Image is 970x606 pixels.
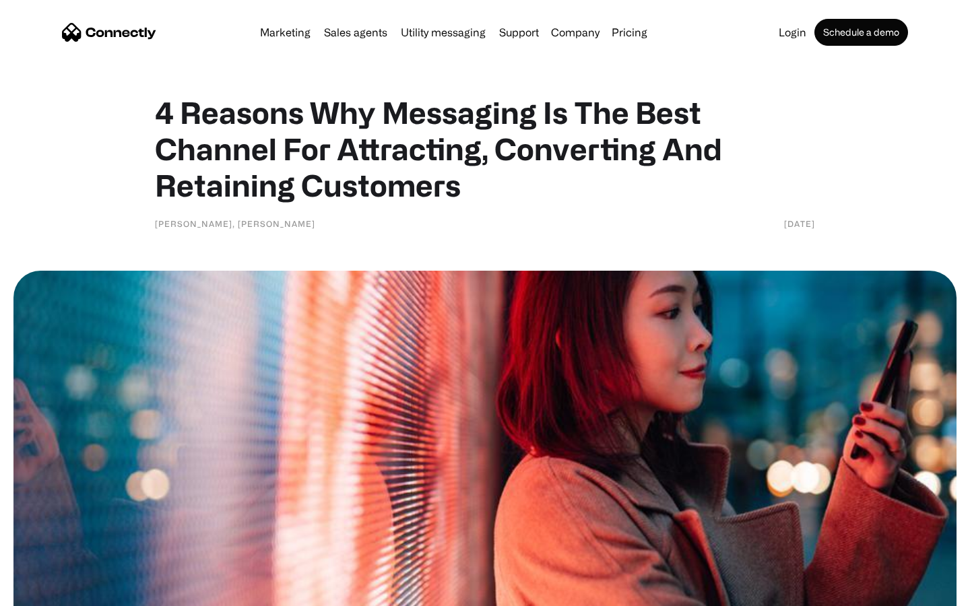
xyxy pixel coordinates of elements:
aside: Language selected: English [13,582,81,601]
div: Company [547,23,604,42]
a: home [62,22,156,42]
div: [PERSON_NAME], [PERSON_NAME] [155,217,315,230]
a: Utility messaging [395,27,491,38]
div: [DATE] [784,217,815,230]
a: Sales agents [319,27,393,38]
a: Pricing [606,27,653,38]
ul: Language list [27,582,81,601]
div: Company [551,23,600,42]
a: Support [494,27,544,38]
h1: 4 Reasons Why Messaging Is The Best Channel For Attracting, Converting And Retaining Customers [155,94,815,203]
a: Login [773,27,812,38]
a: Schedule a demo [814,19,908,46]
a: Marketing [255,27,316,38]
